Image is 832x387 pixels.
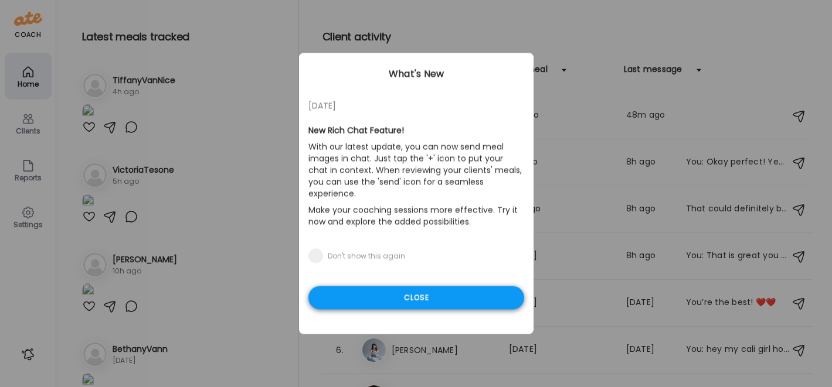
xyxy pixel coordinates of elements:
[328,252,405,261] div: Don't show this again
[308,286,524,310] div: Close
[299,67,534,81] div: What's New
[308,125,404,136] b: New Rich Chat Feature!
[308,139,524,202] p: With our latest update, you can now send meal images in chat. Just tap the '+' icon to put your c...
[308,202,524,230] p: Make your coaching sessions more effective. Try it now and explore the added possibilities.
[308,99,524,113] div: [DATE]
